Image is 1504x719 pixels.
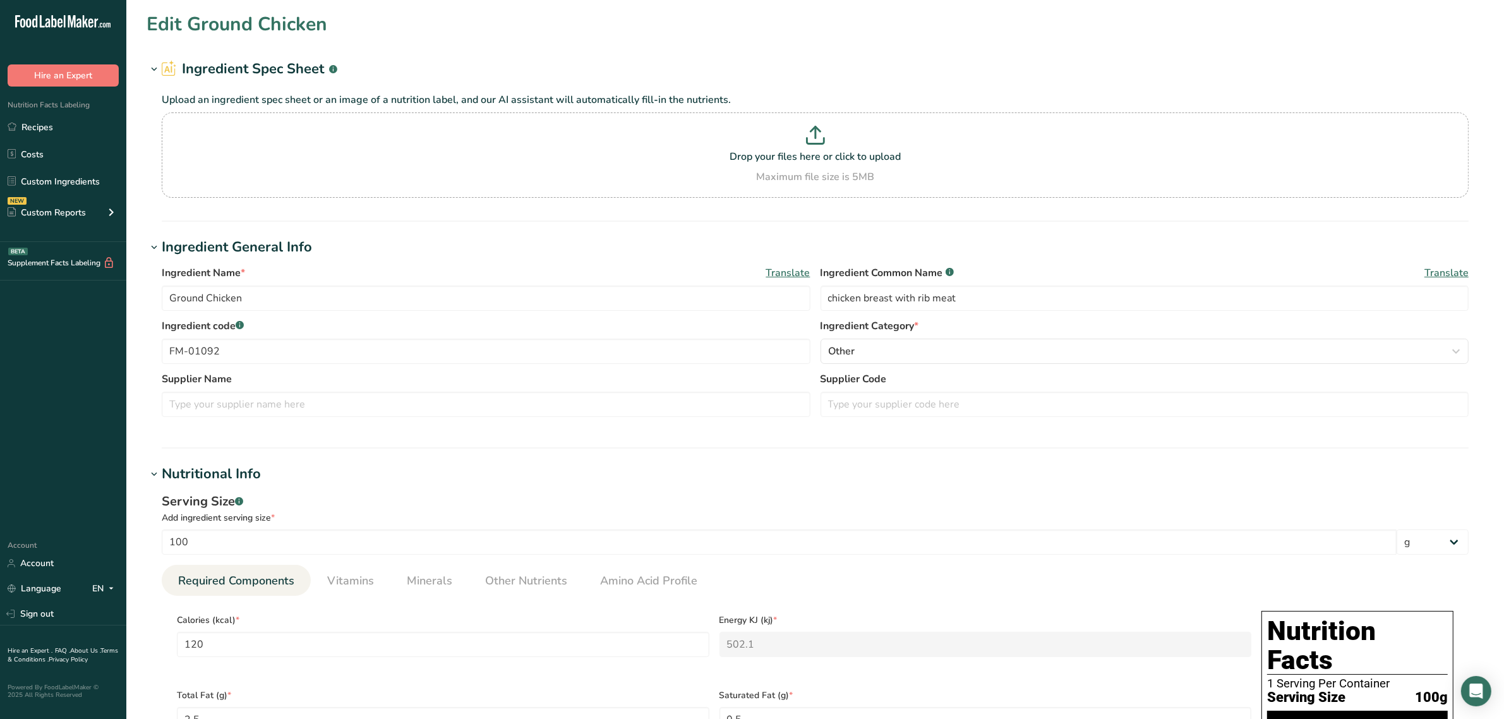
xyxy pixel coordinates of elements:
div: Ingredient General Info [162,237,312,258]
input: Type your ingredient code here [162,339,810,364]
p: Drop your files here or click to upload [165,149,1465,164]
span: Ingredient Name [162,265,245,281]
span: Energy KJ (kj) [719,613,1252,627]
div: Open Intercom Messenger [1461,676,1491,706]
span: Saturated Fat (g) [719,689,1252,702]
span: Translate [766,265,810,281]
input: Type an alternate ingredient name if you have [821,286,1469,311]
span: 100g [1415,690,1448,706]
input: Type your supplier code here [821,392,1469,417]
label: Supplier Name [162,372,810,387]
div: 1 Serving Per Container [1267,677,1448,690]
a: Hire an Expert . [8,646,52,655]
span: Required Components [178,572,294,589]
input: Type your serving size here [162,529,1397,555]
a: Language [8,577,61,600]
span: Total Fat (g) [177,689,709,702]
div: Add ingredient serving size [162,511,1469,524]
h1: Nutrition Facts [1267,617,1448,675]
button: Hire an Expert [8,64,119,87]
input: Type your supplier name here [162,392,810,417]
span: Translate [1424,265,1469,281]
span: Calories (kcal) [177,613,709,627]
p: Upload an ingredient spec sheet or an image of a nutrition label, and our AI assistant will autom... [162,92,1469,107]
span: Other Nutrients [485,572,567,589]
span: Amino Acid Profile [600,572,697,589]
div: NEW [8,197,27,205]
span: Vitamins [327,572,374,589]
span: Serving Size [1267,690,1345,706]
span: Other [829,344,855,359]
label: Ingredient code [162,318,810,334]
a: About Us . [70,646,100,655]
h1: Edit Ground Chicken [147,10,327,39]
a: Terms & Conditions . [8,646,118,664]
div: Serving Size [162,492,1469,511]
a: Privacy Policy [49,655,88,664]
div: Nutritional Info [162,464,261,485]
label: Ingredient Category [821,318,1469,334]
label: Supplier Code [821,372,1469,387]
div: Maximum file size is 5MB [165,169,1465,184]
h2: Ingredient Spec Sheet [162,59,337,80]
div: Powered By FoodLabelMaker © 2025 All Rights Reserved [8,684,119,699]
a: FAQ . [55,646,70,655]
div: Custom Reports [8,206,86,219]
input: Type your ingredient name here [162,286,810,311]
div: BETA [8,248,28,255]
span: Minerals [407,572,452,589]
button: Other [821,339,1469,364]
div: EN [92,581,119,596]
span: Ingredient Common Name [821,265,954,281]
